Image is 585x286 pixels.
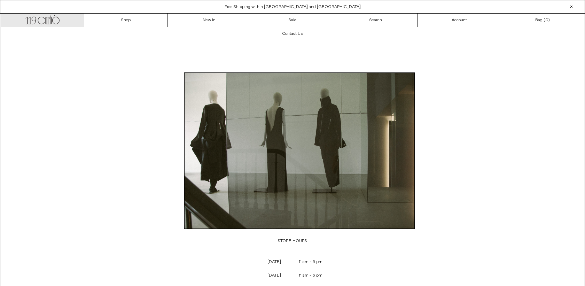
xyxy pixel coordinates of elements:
[545,17,548,23] span: 0
[225,4,361,10] a: Free Shipping within [GEOGRAPHIC_DATA] and [GEOGRAPHIC_DATA]
[251,14,334,27] a: Sale
[282,28,303,40] h1: Contact Us
[545,17,550,23] span: )
[293,269,329,282] p: 11 am - 6 pm
[256,269,292,282] p: [DATE]
[293,255,329,269] p: 11 am - 6 pm
[84,14,167,27] a: Shop
[256,255,292,269] p: [DATE]
[418,14,501,27] a: Account
[334,14,418,27] a: Search
[177,234,408,248] p: STORE HOURS
[167,14,251,27] a: New In
[501,14,584,27] a: Bag ()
